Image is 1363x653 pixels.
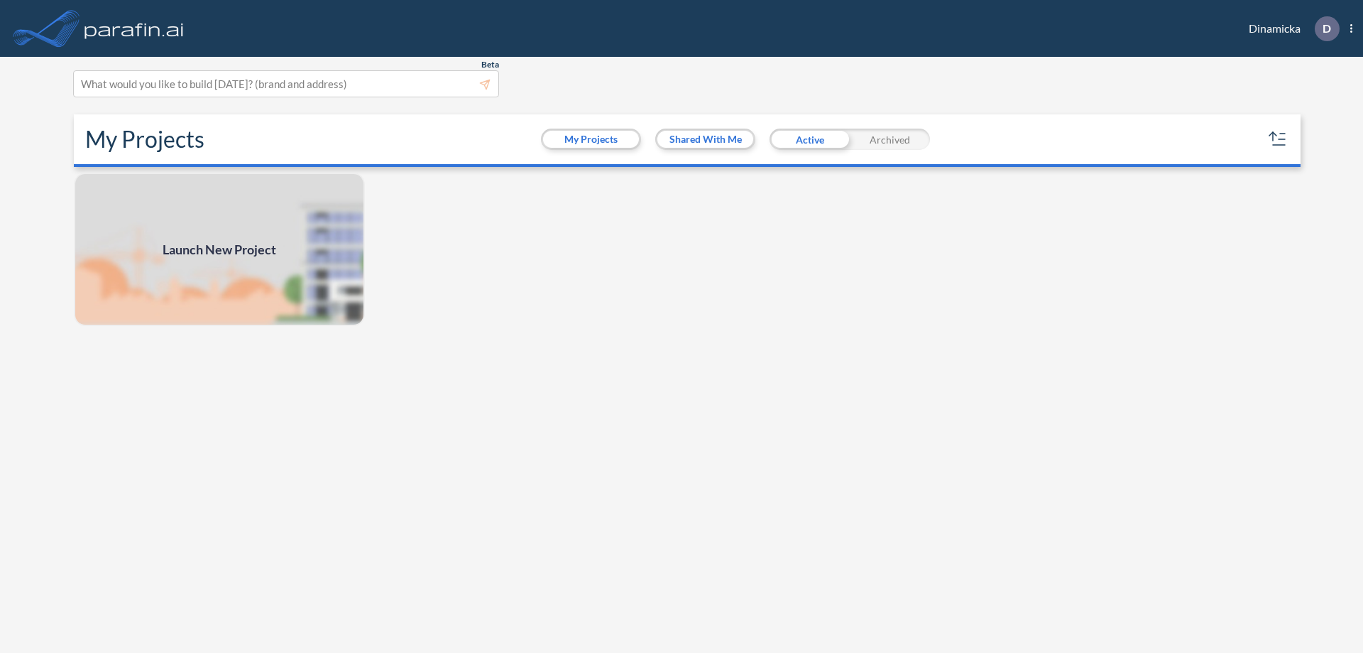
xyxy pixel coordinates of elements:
[850,129,930,150] div: Archived
[1323,22,1331,35] p: D
[481,59,499,70] span: Beta
[85,126,204,153] h2: My Projects
[74,173,365,326] a: Launch New Project
[163,240,276,259] span: Launch New Project
[543,131,639,148] button: My Projects
[1227,16,1352,41] div: Dinamicka
[1266,128,1289,151] button: sort
[770,129,850,150] div: Active
[82,14,187,43] img: logo
[74,173,365,326] img: add
[657,131,753,148] button: Shared With Me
